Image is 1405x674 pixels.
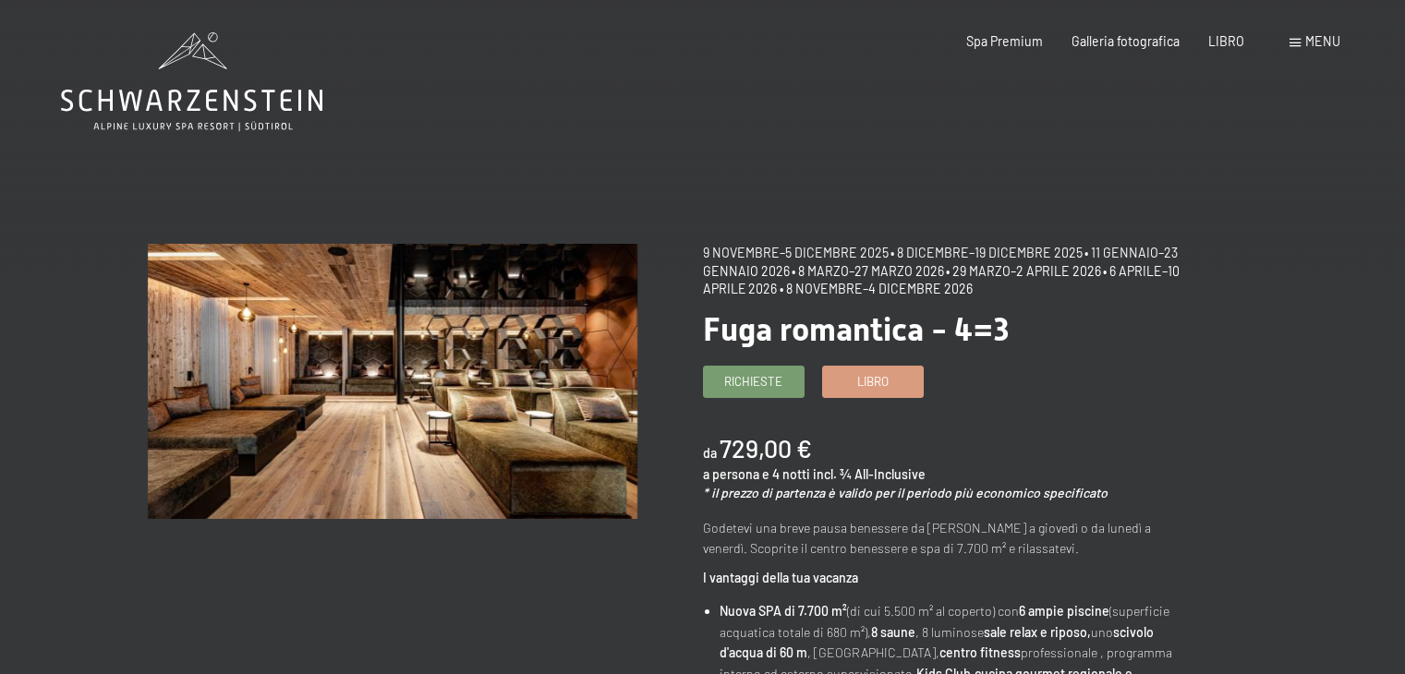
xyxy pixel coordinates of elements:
a: Richieste [704,367,804,397]
font: 9 novembre–5 dicembre 2025 [703,245,889,260]
font: 8 saune [871,624,915,640]
font: da [703,445,717,461]
font: • 8 marzo–27 marzo 2026 [792,263,944,279]
font: a persona e [703,466,769,482]
font: • 8 dicembre–19 dicembre 2025 [890,245,1083,260]
font: (superficie acquatica totale di 680 m²), [720,603,1169,640]
font: * il prezzo di partenza è valido per il periodo più economico specificato [703,485,1108,500]
font: • 6 aprile–10 aprile [703,263,1180,297]
font: uno [1091,624,1113,640]
font: Libro [857,374,889,389]
font: (di cui 5.500 m² al coperto) con [847,603,1019,619]
font: • 29 marzo–2 aprile 2026 [946,263,1101,279]
font: Godetevi una breve pausa benessere da [PERSON_NAME] a giovedì o da lunedì a venerdì. Scoprite il ... [703,520,1151,557]
a: Galleria fotografica [1072,33,1180,49]
font: menu [1305,33,1340,49]
a: Libro [823,367,923,397]
font: 6 ampie piscine [1019,603,1109,619]
font: incl. ¾ All-Inclusive [813,466,926,482]
font: 729,00 € [720,433,812,463]
font: Fuga romantica - 4=3 [703,310,1010,348]
font: Richieste [724,374,782,389]
img: Fuga romantica - 4=3 [148,244,637,519]
font: , [GEOGRAPHIC_DATA], [807,644,939,660]
font: 2026 • 8 novembre–4 dicembre 2026 [748,281,973,296]
a: Spa Premium [966,33,1043,49]
a: LIBRO [1208,33,1244,49]
font: 4 notti [772,466,810,482]
font: sale relax e riposo, [984,624,1091,640]
font: centro fitness [939,644,1021,660]
font: I vantaggi della tua vacanza [703,570,858,585]
font: Nuova SPA di 7.700 m² [720,603,847,619]
font: , 8 luminose [915,624,984,640]
font: • 11 gennaio–23 gennaio 2026 [703,245,1178,279]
